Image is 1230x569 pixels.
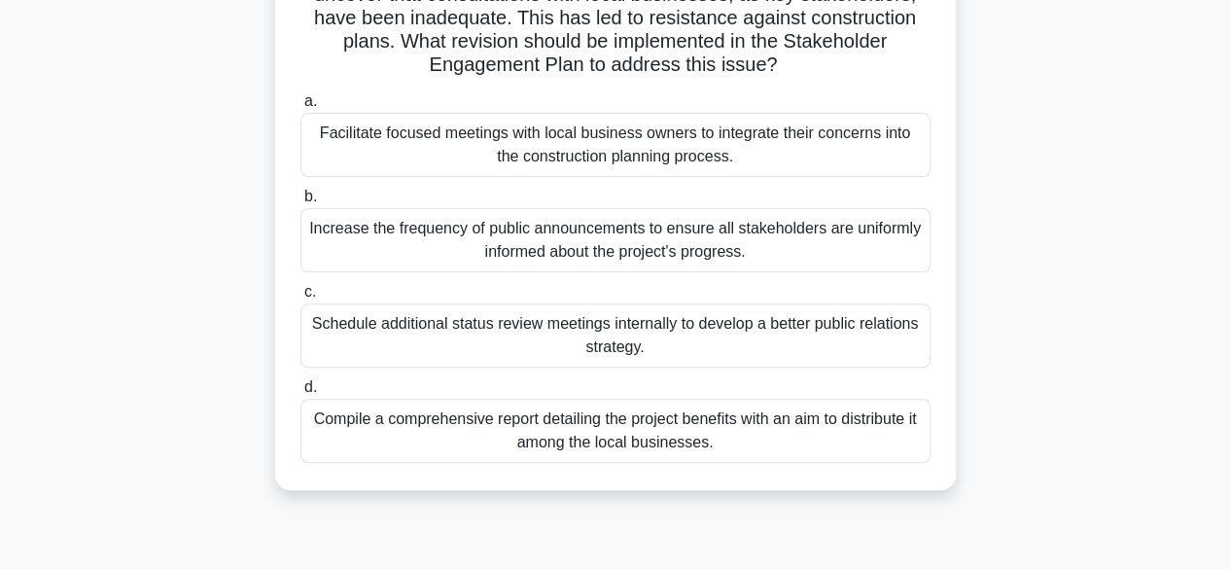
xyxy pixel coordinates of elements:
span: a. [304,92,317,109]
span: b. [304,188,317,204]
div: Schedule additional status review meetings internally to develop a better public relations strategy. [300,303,931,368]
div: Increase the frequency of public announcements to ensure all stakeholders are uniformly informed ... [300,208,931,272]
span: d. [304,378,317,395]
div: Compile a comprehensive report detailing the project benefits with an aim to distribute it among ... [300,399,931,463]
div: Facilitate focused meetings with local business owners to integrate their concerns into the const... [300,113,931,177]
span: c. [304,283,316,300]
